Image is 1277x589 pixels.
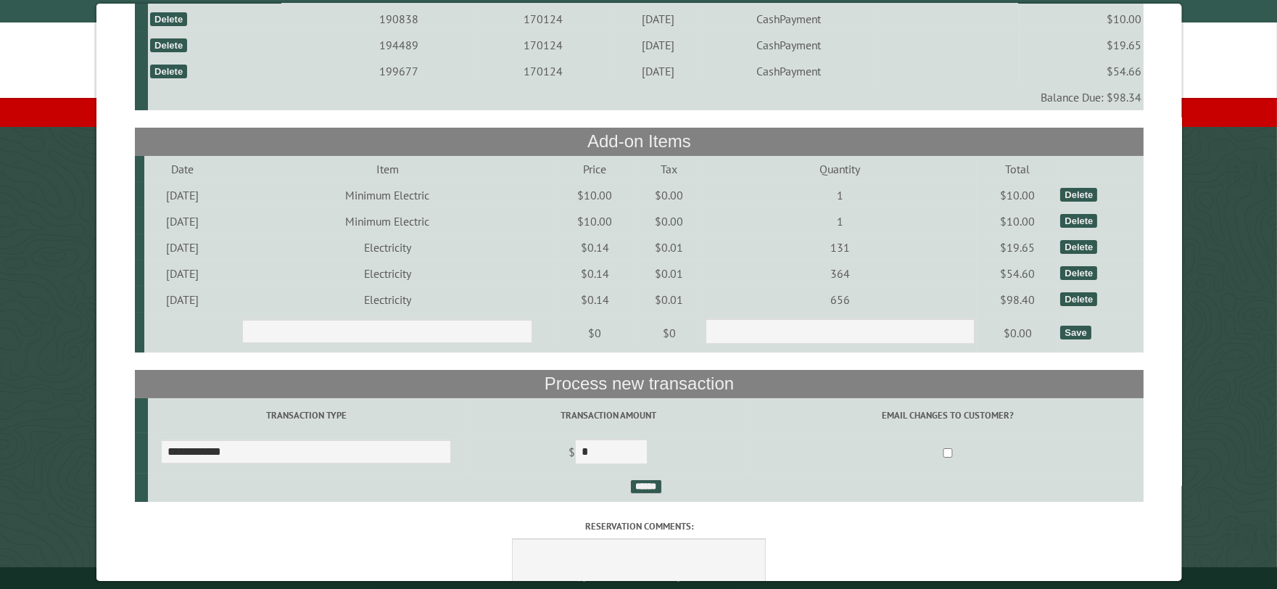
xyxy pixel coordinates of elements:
td: 656 [702,287,976,313]
td: 199677 [323,58,472,84]
td: Price [554,156,635,182]
td: $ [464,433,752,474]
td: [DATE] [144,234,220,260]
td: Date [144,156,220,182]
td: $19.65 [977,234,1058,260]
td: Item [220,156,553,182]
label: Transaction Type [149,408,461,422]
td: 194489 [323,32,472,58]
td: $0.14 [554,234,635,260]
td: $0.00 [977,313,1058,353]
td: CashPayment [702,6,875,32]
td: Electricity [220,260,553,287]
label: Email changes to customer? [753,408,1140,422]
div: Save [1059,326,1090,339]
td: Minimum Electric [220,182,553,208]
td: $10.00 [554,208,635,234]
td: 190838 [323,6,472,32]
td: $10.00 [554,182,635,208]
td: [DATE] [144,182,220,208]
label: Reservation comments: [134,519,1143,533]
td: 1 [702,208,976,234]
td: $0.01 [635,287,702,313]
td: $54.60 [977,260,1058,287]
td: Total [977,156,1058,182]
td: $0 [554,313,635,353]
td: 170124 [472,32,613,58]
td: [DATE] [144,287,220,313]
td: [DATE] [613,6,701,32]
td: $0.01 [635,234,702,260]
td: CashPayment [702,58,875,84]
td: $0.01 [635,260,702,287]
div: Delete [149,12,186,26]
td: $54.66 [1019,58,1143,84]
td: $98.40 [977,287,1058,313]
td: 364 [702,260,976,287]
label: Transaction Amount [466,408,749,422]
td: Balance Due: $98.34 [147,84,1143,110]
td: Tax [635,156,702,182]
td: $0.00 [635,182,702,208]
td: $0 [635,313,702,353]
td: $10.00 [977,182,1058,208]
th: Add-on Items [134,128,1143,155]
div: Delete [1059,240,1096,254]
td: Electricity [220,287,553,313]
td: 170124 [472,6,613,32]
td: Quantity [702,156,976,182]
td: 170124 [472,58,613,84]
td: [DATE] [613,32,701,58]
td: [DATE] [144,260,220,287]
td: $10.00 [977,208,1058,234]
div: Delete [1059,266,1096,280]
td: Electricity [220,234,553,260]
td: CashPayment [702,32,875,58]
td: [DATE] [144,208,220,234]
td: $0.14 [554,287,635,313]
div: Delete [1059,188,1096,202]
div: Delete [1059,214,1096,228]
div: Delete [149,65,186,78]
td: $10.00 [1019,6,1143,32]
td: Minimum Electric [220,208,553,234]
th: Process new transaction [134,370,1143,398]
td: [DATE] [613,58,701,84]
td: 1 [702,182,976,208]
div: Delete [1059,292,1096,306]
td: $0.00 [635,208,702,234]
small: © Campground Commander LLC. All rights reserved. [557,573,721,582]
td: $0.14 [554,260,635,287]
td: $19.65 [1019,32,1143,58]
div: Delete [149,38,186,52]
td: 131 [702,234,976,260]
